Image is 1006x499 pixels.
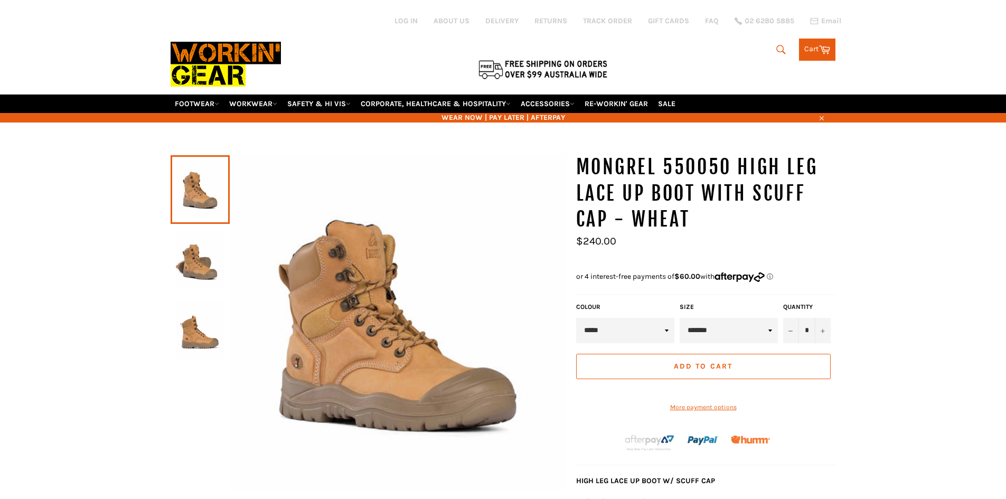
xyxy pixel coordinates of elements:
a: ACCESSORIES [516,95,579,113]
span: Email [821,17,841,25]
a: Cart [799,39,835,61]
img: MONGREL 550050 High Leg Lace up Boot with Scuff Cap - Wheat [176,302,224,360]
a: Log in [394,16,418,25]
button: Increase item quantity by one [815,318,831,343]
span: Add to Cart [674,362,732,371]
a: 02 6280 5885 [735,17,794,25]
a: TRACK ORDER [583,16,632,26]
a: GIFT CARDS [648,16,689,26]
a: ABOUT US [434,16,469,26]
img: MONGREL 550050 High Leg Lace up Boot with Scuff Cap - Wheat [176,231,224,289]
span: 02 6280 5885 [745,17,794,25]
label: Size [680,303,778,312]
button: Add to Cart [576,354,831,379]
img: Afterpay-Logo-on-dark-bg_large.png [624,434,675,451]
button: Reduce item quantity by one [783,318,799,343]
img: MONGREL 550050 High Leg Lace up Boot with Scuff Cap - Wheat [230,154,566,490]
a: RE-WORKIN' GEAR [580,95,652,113]
img: Humm_core_logo_RGB-01_300x60px_small_195d8312-4386-4de7-b182-0ef9b6303a37.png [731,436,770,444]
a: SAFETY & HI VIS [283,95,355,113]
span: $240.00 [576,235,616,247]
a: CORPORATE, HEALTHCARE & HOSPITALITY [356,95,515,113]
img: Flat $9.95 shipping Australia wide [477,58,609,80]
a: DELIVERY [485,16,519,26]
a: WORKWEAR [225,95,281,113]
a: More payment options [576,403,831,412]
img: Workin Gear leaders in Workwear, Safety Boots, PPE, Uniforms. Australia's No.1 in Workwear [171,34,281,94]
a: FAQ [705,16,719,26]
a: SALE [654,95,680,113]
label: COLOUR [576,303,674,312]
label: Quantity [783,303,831,312]
span: WEAR NOW | PAY LATER | AFTERPAY [171,112,836,123]
a: FOOTWEAR [171,95,223,113]
a: RETURNS [534,16,567,26]
h1: MONGREL 550050 High Leg Lace up Boot with Scuff Cap - Wheat [576,154,836,233]
a: Email [810,17,841,25]
img: paypal.png [688,425,719,456]
strong: HIGH LEG LACE UP BOOT W/ SCUFF CAP [576,476,715,485]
